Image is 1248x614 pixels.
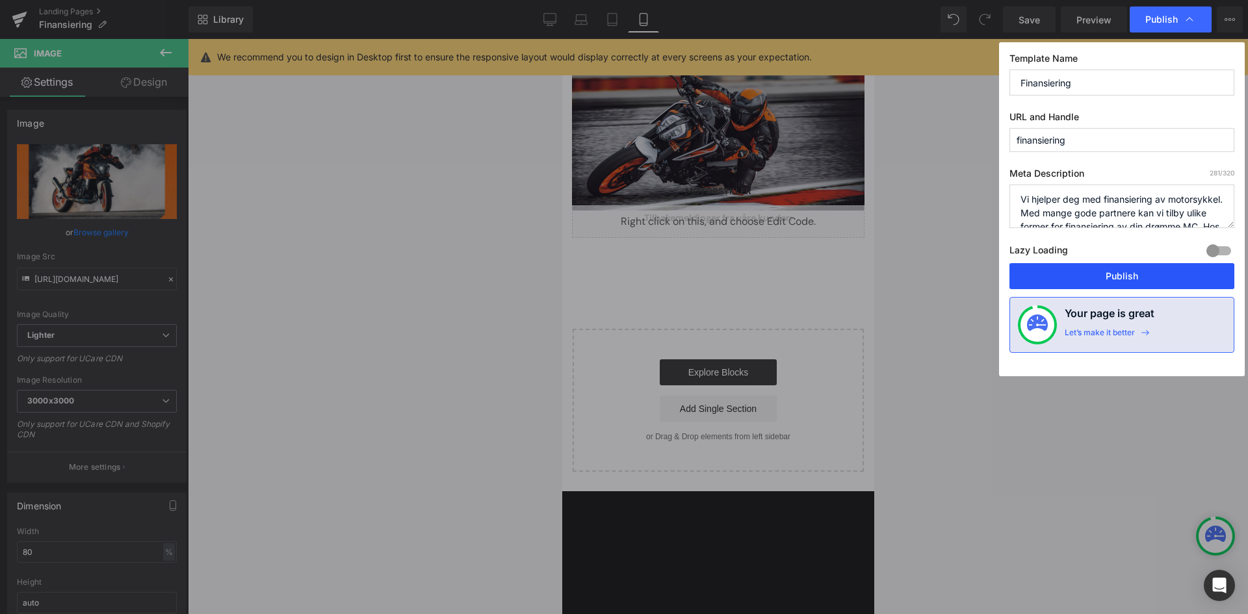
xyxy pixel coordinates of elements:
button: Publish [1009,263,1234,289]
a: Explore Blocks [97,320,214,346]
div: Open Intercom Messenger [1204,570,1235,601]
label: URL and Handle [1009,111,1234,128]
div: Let’s make it better [1065,327,1135,344]
label: Meta Description [1009,168,1234,185]
a: Add Single Section [97,357,214,383]
span: Publish [1145,14,1178,25]
span: 281 [1210,169,1220,177]
p: or Drag & Drop elements from left sidebar [31,393,281,402]
textarea: Vi hjelper deg med finansiering av motorsykkel. Med mange gode partnere kan vi tilby ulike former... [1009,185,1234,228]
img: onboarding-status.svg [1027,314,1048,335]
span: MOTORSYKLER [123,146,189,158]
label: Template Name [1009,53,1234,70]
span: /320 [1210,169,1234,177]
a: MOTORSYKLER [10,139,302,166]
label: Lazy Loading [1009,242,1068,263]
h4: Your page is great [1065,305,1154,327]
